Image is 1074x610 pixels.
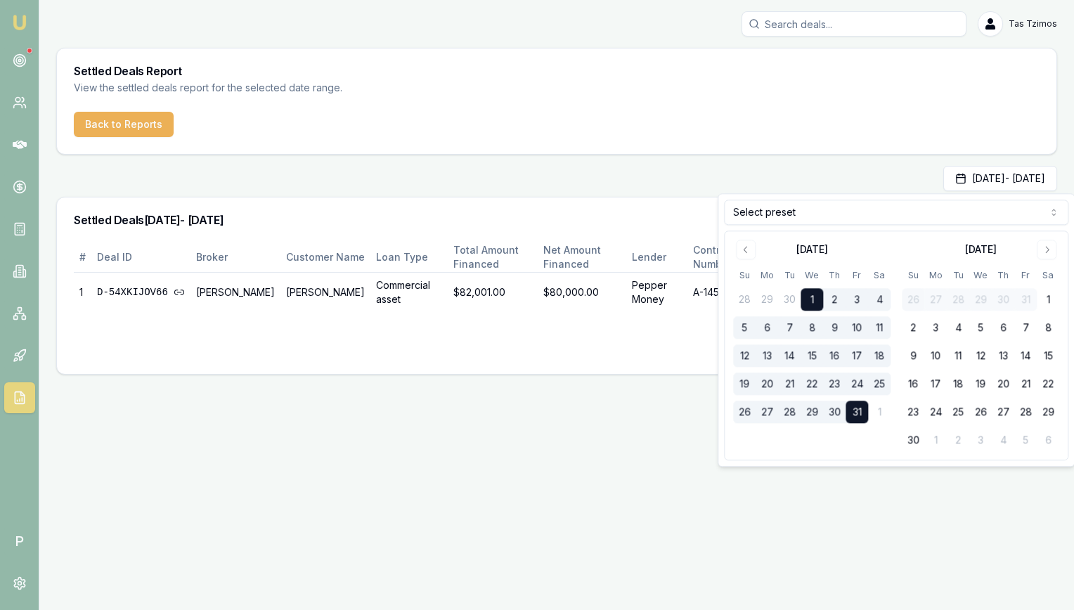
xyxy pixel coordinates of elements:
button: 30 [992,289,1014,311]
td: Commercial asset [370,273,448,313]
button: 24 [846,373,868,396]
button: 15 [801,345,823,368]
button: Back to Reports [74,112,174,137]
th: Contract Number [687,242,758,273]
th: Thursday [992,268,1014,283]
td: $80,000.00 [538,273,626,313]
button: 28 [778,401,801,424]
button: Go to next month [1037,240,1056,259]
button: 18 [868,345,891,368]
button: 14 [778,345,801,368]
button: 12 [733,345,756,368]
td: A-1455172 [687,273,758,313]
button: 17 [924,373,947,396]
button: 22 [1037,373,1059,396]
th: Broker [190,242,280,273]
td: [PERSON_NAME] [190,273,280,313]
h3: Settled Deals Report [74,65,1040,77]
button: [DATE]- [DATE] [943,166,1057,191]
button: 1 [868,401,891,424]
td: [PERSON_NAME] [280,273,370,313]
button: 9 [823,317,846,339]
button: 29 [801,401,823,424]
button: 22 [801,373,823,396]
td: Pepper Money [626,273,688,313]
button: 17 [846,345,868,368]
button: 4 [868,289,891,311]
button: 28 [1014,401,1037,424]
th: Thursday [823,268,846,283]
button: 15 [1037,345,1059,368]
th: Tuesday [778,268,801,283]
th: Net Amount Financed [538,242,626,273]
button: 5 [969,317,992,339]
button: 10 [846,317,868,339]
span: Tas Tzimos [1009,18,1057,30]
button: 10 [924,345,947,368]
button: 4 [947,317,969,339]
button: 11 [947,345,969,368]
button: 30 [902,429,924,452]
th: Monday [756,268,778,283]
button: 6 [756,317,778,339]
span: P [4,526,35,557]
button: 29 [1037,401,1059,424]
button: 27 [992,401,1014,424]
button: 19 [733,373,756,396]
button: 26 [969,401,992,424]
button: 29 [969,289,992,311]
button: 20 [992,373,1014,396]
button: 8 [1037,317,1059,339]
th: Friday [1014,268,1037,283]
button: 3 [924,317,947,339]
button: 30 [823,401,846,424]
th: Deal ID [91,242,190,273]
button: 2 [947,429,969,452]
button: 20 [756,373,778,396]
button: 18 [947,373,969,396]
button: 25 [947,401,969,424]
button: 9 [902,345,924,368]
button: 3 [846,289,868,311]
th: Sunday [902,268,924,283]
button: 1 [924,429,947,452]
button: 1 [801,289,823,311]
button: 27 [756,401,778,424]
button: 2 [823,289,846,311]
th: Saturday [868,268,891,283]
button: 14 [1014,345,1037,368]
button: 13 [756,345,778,368]
button: 13 [992,345,1014,368]
button: 16 [823,345,846,368]
th: Wednesday [969,268,992,283]
button: 23 [823,373,846,396]
h3: Settled Deals [DATE] - [DATE] [74,214,1040,226]
td: 1 [74,273,91,313]
th: Loan Type [370,242,448,273]
button: 5 [1014,429,1037,452]
button: 25 [868,373,891,396]
button: 7 [778,317,801,339]
th: Saturday [1037,268,1059,283]
button: 23 [902,401,924,424]
th: Total Amount Financed [448,242,538,273]
th: # [74,242,91,273]
button: 29 [756,289,778,311]
button: 19 [969,373,992,396]
th: Monday [924,268,947,283]
button: 3 [969,429,992,452]
button: 28 [733,289,756,311]
p: View the settled deals report for the selected date range. [74,81,1040,95]
button: 21 [1014,373,1037,396]
button: 28 [947,289,969,311]
button: 11 [868,317,891,339]
th: Friday [846,268,868,283]
button: 27 [924,289,947,311]
td: $82,001.00 [448,273,538,313]
button: 31 [1014,289,1037,311]
button: 2 [902,317,924,339]
button: 7 [1014,317,1037,339]
button: Go to previous month [736,240,756,259]
button: 24 [924,401,947,424]
th: Customer Name [280,242,370,273]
